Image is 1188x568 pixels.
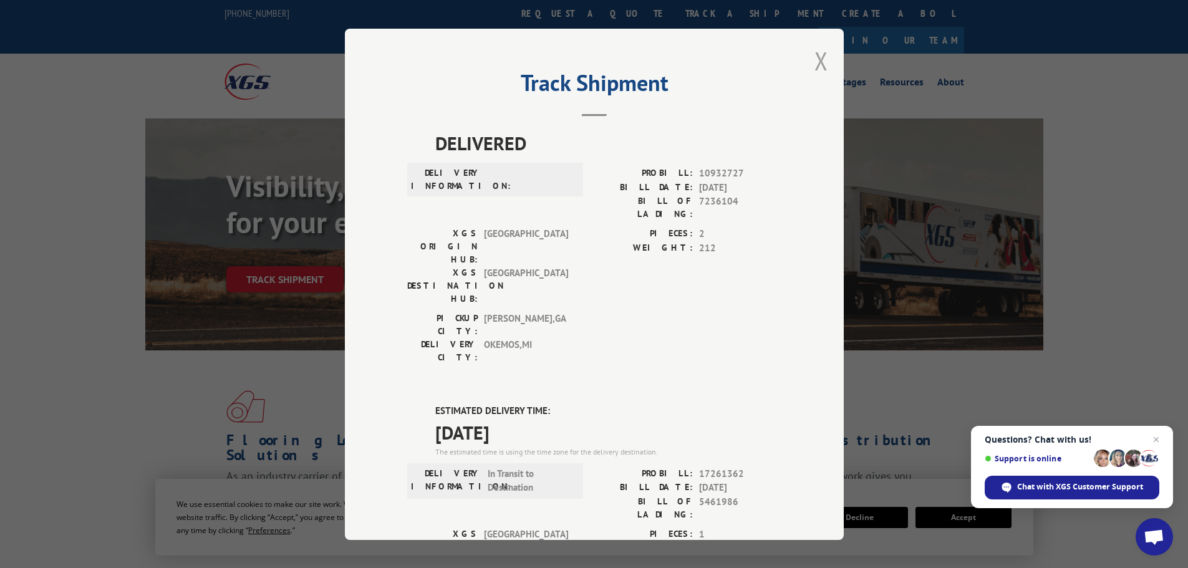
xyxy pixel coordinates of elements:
span: 1 [699,527,781,541]
span: [DATE] [699,481,781,495]
label: PIECES: [594,527,693,541]
label: WEIGHT: [594,241,693,255]
span: 2 [699,227,781,241]
button: Close modal [814,44,828,77]
label: XGS ORIGIN HUB: [407,527,478,566]
label: DELIVERY INFORMATION: [411,466,481,494]
label: PROBILL: [594,166,693,181]
div: Chat with XGS Customer Support [985,476,1159,499]
span: 17261362 [699,466,781,481]
span: [GEOGRAPHIC_DATA] [484,527,568,566]
span: [PERSON_NAME] , GA [484,312,568,338]
label: PICKUP CITY: [407,312,478,338]
span: Support is online [985,454,1089,463]
span: 212 [699,241,781,255]
label: PIECES: [594,227,693,241]
span: Chat with XGS Customer Support [1017,481,1143,493]
label: DELIVERY CITY: [407,338,478,364]
label: DELIVERY INFORMATION: [411,166,481,193]
span: [DATE] [435,418,781,446]
div: The estimated time is using the time zone for the delivery destination. [435,446,781,457]
label: BILL OF LADING: [594,494,693,521]
span: Close chat [1149,432,1164,447]
span: Questions? Chat with us! [985,435,1159,445]
label: PROBILL: [594,466,693,481]
label: XGS DESTINATION HUB: [407,266,478,306]
span: [DATE] [699,180,781,195]
span: 10932727 [699,166,781,181]
span: In Transit to Destination [488,466,572,494]
label: XGS ORIGIN HUB: [407,227,478,266]
span: 5461986 [699,494,781,521]
span: DELIVERED [435,129,781,157]
span: OKEMOS , MI [484,338,568,364]
div: Open chat [1136,518,1173,556]
label: BILL DATE: [594,180,693,195]
label: BILL OF LADING: [594,195,693,221]
span: 7236104 [699,195,781,221]
label: ESTIMATED DELIVERY TIME: [435,404,781,418]
span: [GEOGRAPHIC_DATA] [484,266,568,306]
span: [GEOGRAPHIC_DATA] [484,227,568,266]
label: BILL DATE: [594,481,693,495]
h2: Track Shipment [407,74,781,98]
